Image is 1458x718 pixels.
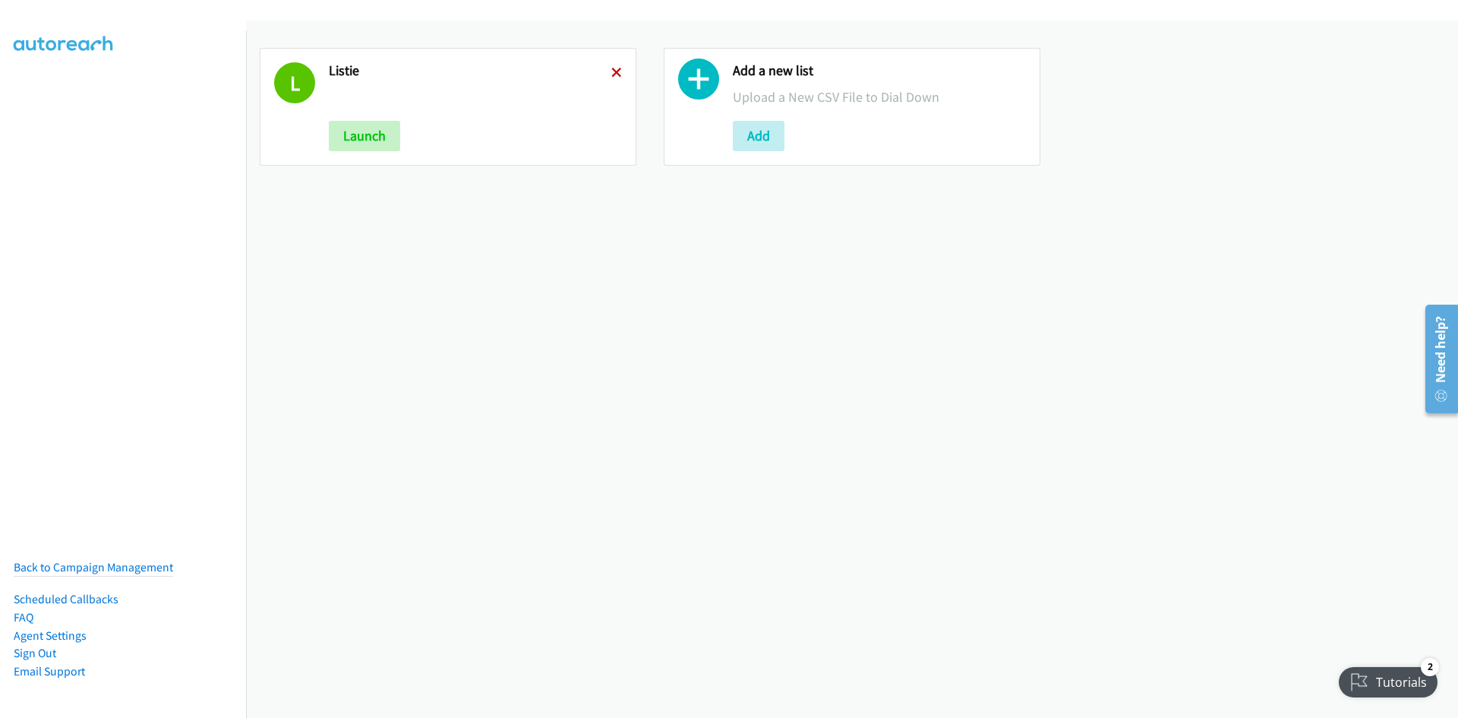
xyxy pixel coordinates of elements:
[1330,652,1447,707] iframe: Checklist
[14,646,56,660] a: Sign Out
[1414,299,1458,419] iframe: Resource Center
[733,62,1026,80] h2: Add a new list
[14,592,118,606] a: Scheduled Callbacks
[329,62,611,80] h2: Listie
[733,87,1026,107] p: Upload a New CSV File to Dial Down
[274,62,315,103] h1: L
[733,121,784,151] button: Add
[14,610,33,625] a: FAQ
[329,121,400,151] button: Launch
[14,560,173,574] a: Back to Campaign Management
[14,628,87,643] a: Agent Settings
[14,664,85,678] a: Email Support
